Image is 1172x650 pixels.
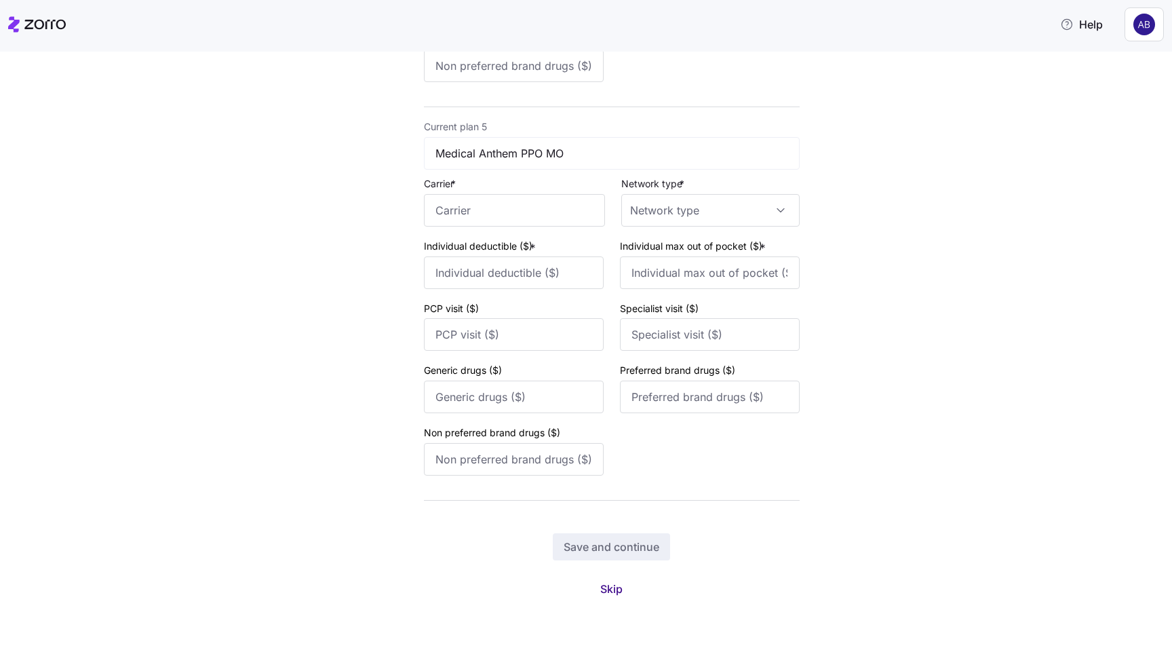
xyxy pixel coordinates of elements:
[424,194,605,227] input: Carrier
[620,363,735,378] label: Preferred brand drugs ($)
[424,363,502,378] label: Generic drugs ($)
[620,381,800,413] input: Preferred brand drugs ($)
[564,539,659,555] span: Save and continue
[424,50,604,82] input: Non preferred brand drugs ($)
[1060,16,1103,33] span: Help
[553,533,670,560] button: Save and continue
[620,239,768,254] label: Individual max out of pocket ($)
[424,119,487,134] label: Current plan 5
[424,318,604,351] input: PCP visit ($)
[424,256,604,289] input: Individual deductible ($)
[620,256,800,289] input: Individual max out of pocket ($)
[621,176,687,191] label: Network type
[620,301,699,316] label: Specialist visit ($)
[600,581,623,597] span: Skip
[424,301,479,316] label: PCP visit ($)
[424,443,604,476] input: Non preferred brand drugs ($)
[424,176,458,191] label: Carrier
[620,318,800,351] input: Specialist visit ($)
[589,577,633,601] button: Skip
[424,239,539,254] label: Individual deductible ($)
[1049,11,1114,38] button: Help
[424,425,560,440] label: Non preferred brand drugs ($)
[621,194,800,227] input: Network type
[424,381,604,413] input: Generic drugs ($)
[1133,14,1155,35] img: 3227d650c597807eb64cd4a411c49b81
